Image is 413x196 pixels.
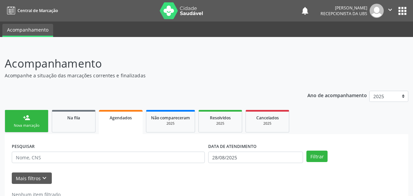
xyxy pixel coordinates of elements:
div: 2025 [251,121,284,126]
div: Nova marcação [10,123,43,128]
button: notifications [300,6,310,15]
a: Acompanhamento [2,24,53,37]
button:  [384,4,397,18]
button: Filtrar [306,151,328,162]
button: Mais filtroskeyboard_arrow_down [12,172,52,184]
span: Central de Marcação [17,8,58,13]
a: Central de Marcação [5,5,58,16]
img: img [370,4,384,18]
span: Não compareceram [151,115,190,121]
div: [PERSON_NAME] [321,5,367,11]
span: Agendados [110,115,132,121]
input: Nome, CNS [12,152,205,163]
div: 2025 [203,121,237,126]
div: 2025 [151,121,190,126]
i:  [386,6,394,13]
p: Acompanhe a situação das marcações correntes e finalizadas [5,72,287,79]
label: PESQUISAR [12,141,35,152]
span: Na fila [67,115,80,121]
p: Acompanhamento [5,55,287,72]
span: Cancelados [256,115,279,121]
div: person_add [23,114,30,121]
button: apps [397,5,408,17]
input: Selecione um intervalo [208,152,303,163]
p: Ano de acompanhamento [307,91,367,99]
i: keyboard_arrow_down [41,174,48,182]
label: DATA DE ATENDIMENTO [208,141,257,152]
span: Resolvidos [210,115,231,121]
span: Recepcionista da UBS [321,11,367,16]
